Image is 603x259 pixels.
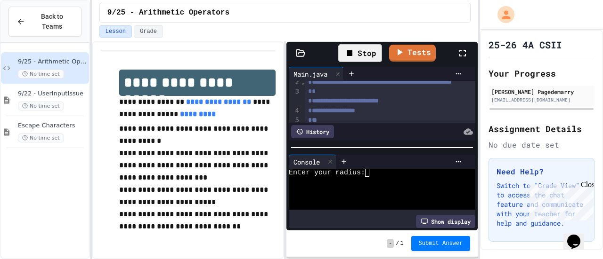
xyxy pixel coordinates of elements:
[18,90,87,98] span: 9/22 - UserInputIssue
[18,70,64,78] span: No time set
[301,78,305,86] span: Fold line
[411,236,471,251] button: Submit Answer
[134,25,163,38] button: Grade
[18,58,87,66] span: 9/25 - Arithmetic Operators
[489,38,562,51] h1: 25-26 4A CSII
[291,125,334,138] div: History
[563,221,594,250] iframe: chat widget
[18,122,87,130] span: Escape Characters
[289,78,301,87] div: 2
[289,169,365,177] span: Enter your radius:
[489,139,595,150] div: No due date set
[289,155,336,169] div: Console
[289,67,344,81] div: Main.java
[18,102,64,110] span: No time set
[491,87,592,96] div: [PERSON_NAME] Pagedemarry
[107,7,229,18] span: 9/25 - Arithmetic Operators
[289,87,301,106] div: 3
[289,116,301,125] div: 5
[31,12,73,31] span: Back to Teams
[4,4,65,60] div: Chat with us now!Close
[387,239,394,248] span: -
[416,215,475,228] div: Show display
[488,4,517,25] div: My Account
[489,122,595,135] h2: Assignment Details
[99,25,132,38] button: Lesson
[18,133,64,142] span: No time set
[400,240,403,247] span: 1
[491,96,592,103] div: [EMAIL_ADDRESS][DOMAIN_NAME]
[419,240,463,247] span: Submit Answer
[396,240,399,247] span: /
[8,7,81,37] button: Back to Teams
[389,45,436,62] a: Tests
[289,157,325,167] div: Console
[338,44,382,62] div: Stop
[289,106,301,116] div: 4
[289,69,332,79] div: Main.java
[497,166,587,177] h3: Need Help?
[525,181,594,220] iframe: chat widget
[497,181,587,228] p: Switch to "Grade View" to access the chat feature and communicate with your teacher for help and ...
[489,67,595,80] h2: Your Progress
